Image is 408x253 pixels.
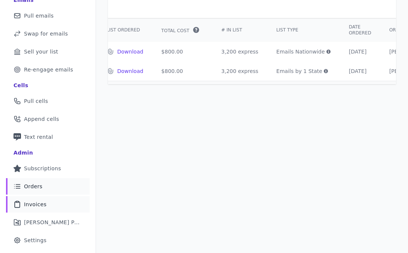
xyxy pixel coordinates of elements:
th: Date Ordered [340,18,380,42]
td: $800.00 [152,61,212,81]
a: Subscriptions [6,160,90,177]
a: Sell your list [6,43,90,60]
a: Settings [6,232,90,249]
span: Emails Nationwide [276,48,325,55]
a: [PERSON_NAME] Performance [6,214,90,231]
a: Download [117,48,144,55]
span: Pull emails [24,12,54,19]
a: Orders [6,178,90,195]
th: List Ordered [98,18,153,42]
span: Invoices [24,201,46,208]
span: Pull cells [24,97,48,105]
span: Orders [24,183,42,190]
span: Text rental [24,133,53,141]
td: [DATE] [340,42,380,61]
span: [PERSON_NAME] Performance [24,219,81,226]
a: Append cells [6,111,90,127]
a: Invoices [6,196,90,213]
a: Pull cells [6,93,90,109]
a: Download [117,67,144,75]
th: List Type [267,18,340,42]
span: Swap for emails [24,30,68,37]
span: Total Cost [161,28,189,34]
a: Pull emails [6,7,90,24]
a: Re-engage emails [6,61,90,78]
a: Text rental [6,129,90,145]
td: [DATE] [340,61,380,81]
td: 3,200 express [212,42,267,61]
span: Re-engage emails [24,66,73,73]
div: Cells [13,82,28,89]
div: Admin [13,149,33,156]
span: Settings [24,237,46,244]
td: 3,200 express [212,61,267,81]
span: Sell your list [24,48,58,55]
td: $800.00 [152,42,212,61]
span: Subscriptions [24,165,61,172]
span: Append cells [24,115,59,123]
th: # In List [212,18,267,42]
a: Swap for emails [6,25,90,42]
span: Emails by 1 State [276,67,322,75]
